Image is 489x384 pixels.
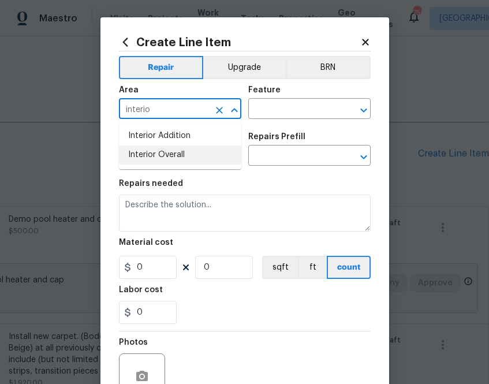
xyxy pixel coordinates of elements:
h5: Repairs Prefill [248,133,305,141]
h5: Labor cost [119,286,163,294]
button: Repair [119,56,204,79]
button: count [327,256,371,279]
button: Open [356,149,372,165]
button: Upgrade [203,56,286,79]
h5: Material cost [119,238,173,247]
h5: Feature [248,86,281,94]
button: sqft [262,256,298,279]
button: Close [226,102,242,118]
button: Open [356,102,372,118]
li: Interior Overall [119,146,241,165]
h5: Repairs needed [119,180,183,188]
li: Interior Addition [119,126,241,146]
button: ft [298,256,327,279]
h5: Photos [119,338,148,346]
h2: Create Line Item [119,36,360,49]
button: BRN [286,56,371,79]
button: Clear [211,102,227,118]
h5: Area [119,86,139,94]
